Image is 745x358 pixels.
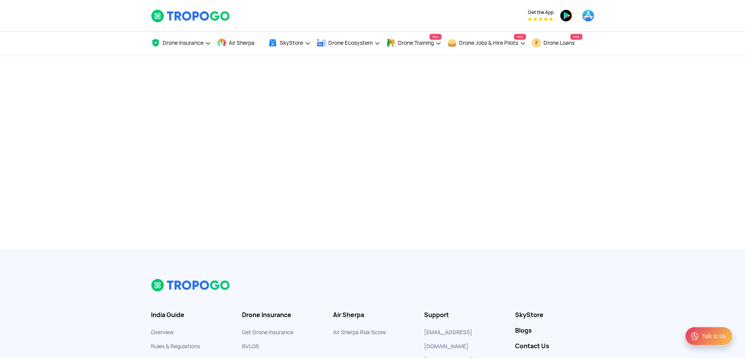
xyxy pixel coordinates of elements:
h3: Air Sherpa [333,311,412,319]
a: SkyStore [268,32,311,55]
a: Get Drone Insurance [242,329,293,336]
span: Drone Ecosystem [328,40,373,46]
span: Drone Jobs & Hire Pilots [459,40,518,46]
img: logo [151,279,231,292]
span: Drone Training [398,40,434,46]
a: Drone Ecosystem [317,32,380,55]
a: SkyStore [515,311,594,319]
span: Drone Loans [543,40,575,46]
span: SkyStore [280,40,303,46]
span: Drone Insurance [163,40,203,46]
a: [EMAIL_ADDRESS][DOMAIN_NAME] [424,329,472,350]
a: Overview [151,329,174,336]
img: TropoGo Logo [151,9,231,23]
span: New [570,34,582,40]
a: Drone Insurance [151,32,211,55]
a: Drone TrainingNew [386,32,442,55]
img: ic_Support.svg [690,332,699,341]
a: Contact Us [515,342,594,350]
a: BVLOS [242,343,259,350]
a: Blogs [515,327,594,335]
img: appstore [582,9,594,22]
a: Rules & Regulations [151,343,200,350]
a: Drone LoansNew [532,32,582,55]
a: Drone Jobs & Hire PilotsNew [447,32,526,55]
img: playstore [560,9,572,22]
span: New [429,34,441,40]
a: Air Sherpa [217,32,262,55]
div: Talk to Us [702,332,726,340]
img: App Raking [528,17,553,21]
span: New [514,34,526,40]
h3: India Guide [151,311,230,319]
span: Get the App [528,9,554,16]
h3: Support [424,311,503,319]
span: Air Sherpa [229,40,254,46]
h3: Drone Insurance [242,311,321,319]
a: Air Sherpa Risk Score [333,329,386,336]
